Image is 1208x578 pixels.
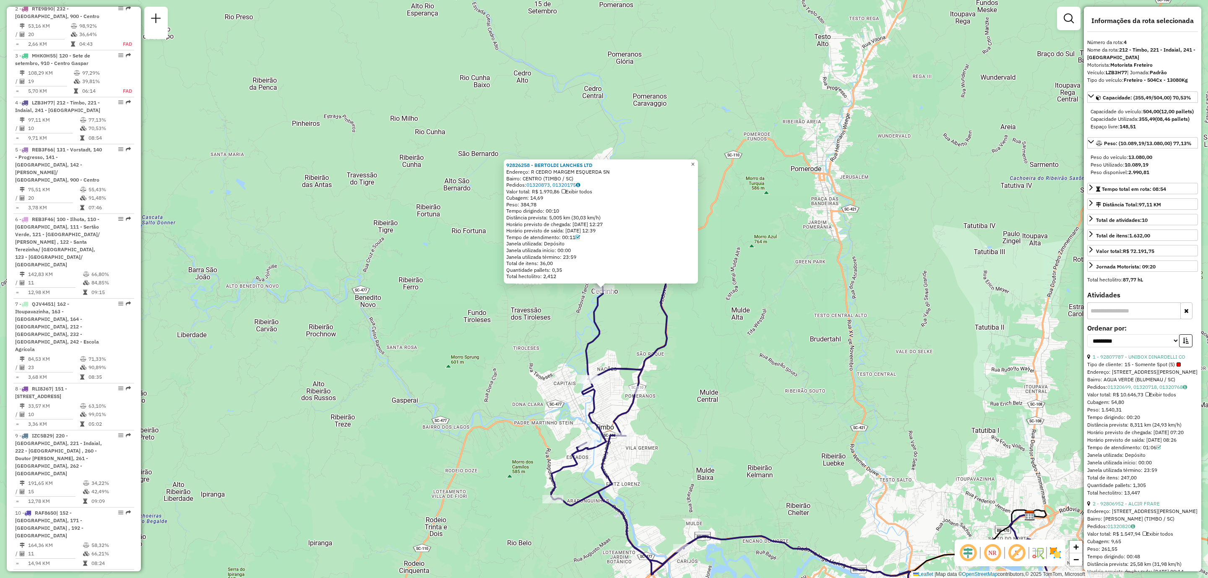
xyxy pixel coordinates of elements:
span: Ocultar deslocamento [958,543,978,563]
div: Tempo dirigindo: 00:10 [506,208,695,214]
a: Nova sessão e pesquisa [148,10,164,29]
div: Horário previsto de saída: [DATE] 12:39 [506,227,695,234]
td: 3,78 KM [28,203,80,212]
div: Horário previsto de chegada: [DATE] 07:20 [1087,429,1198,436]
td: / [15,487,19,496]
td: 97,29% [82,69,115,77]
span: Exibir todos [562,188,592,195]
div: Tempo de atendimento: 00:11 [506,234,695,241]
img: CDD Blumenau [1024,510,1035,521]
a: Distância Total:97,11 KM [1087,198,1198,210]
div: Pedidos: [1087,383,1198,391]
div: Tempo dirigindo: 00:20 [1087,414,1198,421]
td: 34,22% [91,479,131,487]
td: 19 [28,77,73,86]
div: Total hectolitro: 13,447 [1087,489,1198,497]
em: Opções [118,433,123,438]
td: FAD [114,40,133,48]
strong: 148,51 [1119,123,1136,130]
td: = [15,420,19,428]
div: Distância prevista: 8,311 km (24,93 km/h) [1087,421,1198,429]
strong: (12,00 pallets) [1159,108,1194,115]
i: Total de Atividades [20,280,25,285]
td: 75,51 KM [28,185,80,194]
div: Espaço livre: [1091,123,1195,130]
td: 84,85% [91,279,131,287]
span: QJV4451 [32,301,54,307]
i: % de utilização do peso [74,70,80,76]
div: Total de itens: 36,00 [506,260,695,267]
td: 15 [28,487,83,496]
td: 08:54 [88,134,130,142]
div: Peso Utilizado: [1091,161,1195,169]
div: Janela utilizada: Depósito [506,240,695,247]
strong: Freteiro - 504Cx - 13080Kg [1124,77,1188,83]
i: % de utilização do peso [80,187,86,192]
em: Opções [118,510,123,515]
span: Peso: (10.089,19/13.080,00) 77,13% [1104,140,1192,146]
td: / [15,124,19,133]
td: 04:43 [79,40,114,48]
div: Valor total: R$ 1.970,86 [506,188,695,195]
td: 66,80% [91,270,131,279]
td: = [15,40,19,48]
img: Exibir/Ocultar setores [1049,546,1062,560]
span: | 220 - [GEOGRAPHIC_DATA], 221 - Indaial, 222 - [GEOGRAPHIC_DATA] , 260 - Doutor [PERSON_NAME], 2... [15,432,102,476]
strong: 2.990,81 [1128,169,1149,175]
td: 3,36 KM [28,420,80,428]
em: Rota exportada [126,100,131,105]
strong: (08,46 pallets) [1155,116,1190,122]
a: OpenStreetMap [962,571,998,577]
span: | 162 - Itoupavazinha, 163 - [GEOGRAPHIC_DATA], 164 - [GEOGRAPHIC_DATA], 212 - [GEOGRAPHIC_DATA],... [15,301,99,352]
div: Jornada Motorista: 09:20 [1096,263,1156,271]
span: Ocultar NR [982,543,1002,563]
span: Exibir rótulo [1007,543,1027,563]
td: / [15,410,19,419]
i: % de utilização do peso [80,357,86,362]
em: Rota exportada [126,386,131,391]
a: Zoom in [1070,541,1082,553]
td: 191,65 KM [28,479,83,487]
span: | Jornada: [1127,69,1167,76]
td: 12,98 KM [28,288,83,297]
i: % de utilização do peso [83,543,89,548]
i: % de utilização da cubagem [80,365,86,370]
span: Capacidade: (355,49/504,00) 70,53% [1103,94,1191,101]
td: 142,83 KM [28,270,83,279]
td: FAD [115,87,133,95]
a: Tempo total em rota: 08:54 [1087,183,1198,194]
i: Tempo total em rota [83,561,87,566]
i: Total de Atividades [20,32,25,37]
td: 08:35 [88,373,130,381]
i: Distância Total [20,70,25,76]
div: Capacidade Utilizada: [1091,115,1195,123]
td: = [15,559,19,568]
span: IZC5B29 [32,432,52,439]
a: 01320820 [1107,523,1135,529]
td: 08:24 [91,559,131,568]
div: Distância prevista: 5,005 km (30,03 km/h) [506,214,695,221]
strong: 4 [1124,39,1127,45]
div: Endereço: R CEDRO MARGEM ESQUERDA SN [506,169,695,175]
a: 1 - 92807787 - UNIBOX DINARDELLI CO [1093,354,1185,360]
div: Quantidade pallets: 0,35 [506,267,695,273]
i: Distância Total [20,481,25,486]
td: = [15,373,19,381]
td: 14,94 KM [28,559,83,568]
td: 108,29 KM [28,69,73,77]
td: 05:02 [88,420,130,428]
div: Motorista: [1087,61,1198,69]
td: 10 [28,410,80,419]
span: | 100 - Ilhota, 110 - [GEOGRAPHIC_DATA], 111 - Sertão Verde, 121 - [GEOGRAPHIC_DATA]/ [PERSON_NAM... [15,216,100,268]
td: 06:14 [82,87,115,95]
div: Janela utilizada início: 00:00 [1087,459,1198,466]
span: Tempo total em rota: 08:54 [1102,186,1166,192]
td: 12,78 KM [28,497,83,505]
i: Distância Total [20,404,25,409]
span: MHK0H55 [32,52,56,59]
div: Valor total: R$ 10.646,73 [1087,391,1198,398]
a: Peso: (10.089,19/13.080,00) 77,13% [1087,137,1198,148]
span: Peso: 1.540,31 [1087,406,1122,413]
em: Opções [118,53,123,58]
a: Valor total:R$ 72.191,75 [1087,245,1198,256]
